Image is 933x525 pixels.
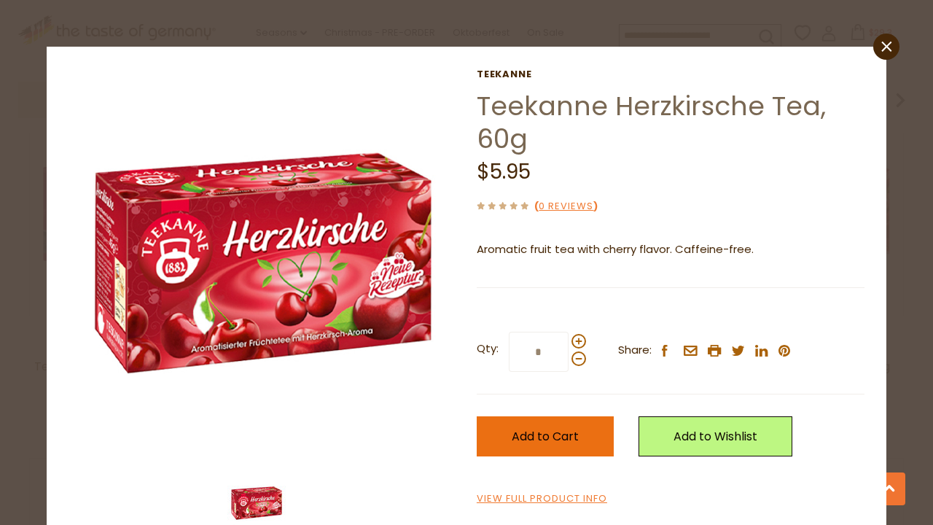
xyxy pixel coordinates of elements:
span: ( ) [534,199,598,213]
a: Teekanne Herzkirsche Tea, 60g [477,87,826,157]
img: Teekanne Herzkirsche [69,69,457,457]
a: View Full Product Info [477,491,607,507]
span: Add to Cart [512,428,579,445]
span: Share: [618,341,652,359]
strong: Qty: [477,340,499,358]
input: Qty: [509,332,569,372]
button: Add to Cart [477,416,614,456]
a: Add to Wishlist [639,416,792,456]
a: Teekanne [477,69,864,80]
a: 0 Reviews [539,199,593,214]
p: Aromatic fruit tea with cherry flavor. Caffeine-free. [477,241,864,259]
span: $5.95 [477,157,531,186]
